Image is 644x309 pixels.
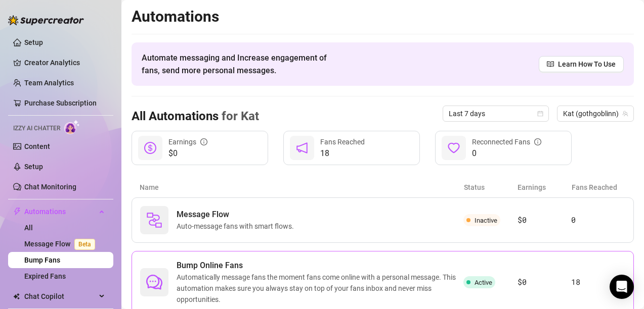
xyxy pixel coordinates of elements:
span: notification [296,142,308,154]
span: 0 [472,147,541,160]
span: Automatically message fans the moment fans come online with a personal message. This automation m... [177,272,463,305]
article: $0 [518,214,572,226]
span: Message Flow [177,209,298,221]
a: Bump Fans [24,256,60,264]
img: AI Chatter [64,120,80,134]
span: team [622,111,628,117]
a: Message FlowBeta [24,240,99,248]
span: Automations [24,203,96,220]
span: heart [448,142,460,154]
article: 18 [571,276,625,288]
span: dollar [144,142,156,154]
a: Team Analytics [24,79,74,87]
span: Beta [74,239,95,250]
span: 18 [320,147,365,160]
h2: Automations [132,7,634,26]
article: $0 [518,276,572,288]
span: for Kat [219,109,259,123]
a: Expired Fans [24,272,66,280]
a: Chat Monitoring [24,183,76,191]
span: Last 7 days [449,106,543,121]
a: All [24,224,33,232]
span: Chat Copilot [24,288,96,304]
article: Status [464,182,518,193]
span: Fans Reached [320,138,365,146]
div: Open Intercom Messenger [610,275,634,299]
a: Creator Analytics [24,55,105,71]
article: Name [140,182,464,193]
img: Chat Copilot [13,293,20,300]
span: Inactive [475,217,497,224]
span: Active [475,279,492,286]
span: $0 [168,147,207,160]
span: calendar [537,111,543,117]
article: 0 [571,214,625,226]
a: Content [24,142,50,150]
span: comment [146,274,162,290]
span: thunderbolt [13,208,21,216]
div: Earnings [168,136,207,147]
span: Learn How To Use [558,59,616,70]
span: Automate messaging and Increase engagement of fans, send more personal messages. [142,51,336,77]
a: Purchase Subscription [24,99,97,107]
span: Auto-message fans with smart flows. [177,221,298,232]
span: info-circle [534,138,541,145]
div: Reconnected Fans [472,136,541,147]
img: logo-BBDzfeDw.svg [8,15,84,25]
span: info-circle [200,138,207,145]
span: Bump Online Fans [177,260,463,272]
h3: All Automations [132,109,259,125]
span: Izzy AI Chatter [13,124,60,133]
article: Earnings [518,182,572,193]
span: Kat (gothgoblinn) [563,106,628,121]
a: Setup [24,38,43,46]
span: read [547,61,554,68]
a: Learn How To Use [539,56,624,72]
article: Fans Reached [572,182,626,193]
a: Setup [24,163,43,171]
img: svg%3e [146,212,162,228]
